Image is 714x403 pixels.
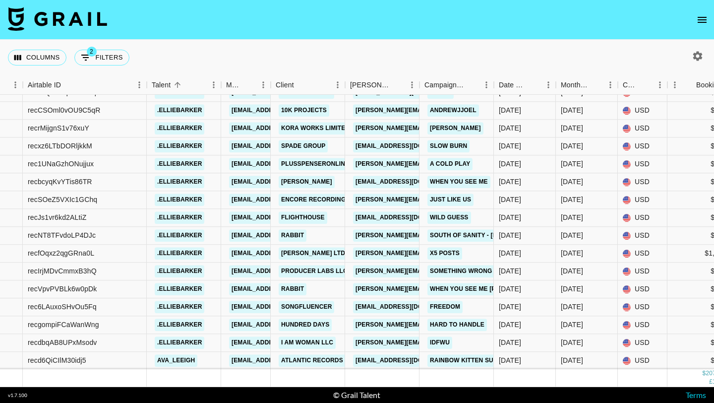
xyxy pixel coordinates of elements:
[226,75,242,95] div: Manager
[353,301,464,313] a: [EMAIL_ADDRESS][DOMAIN_NAME]
[155,158,204,170] a: .elliebarker
[561,88,583,98] div: Sep '25
[494,75,556,95] div: Date Created
[561,195,583,205] div: Sep '25
[561,284,583,294] div: Sep '25
[618,316,667,334] div: USD
[155,229,204,242] a: .elliebarker
[427,158,473,170] a: A COLD PLAY
[353,104,566,117] a: [PERSON_NAME][EMAIL_ADDRESS][PERSON_NAME][DOMAIN_NAME]
[279,158,352,170] a: plusspenseronline
[28,231,96,241] div: recNT8TFvdoLP4DJc
[618,352,667,370] div: USD
[561,249,583,259] div: Sep '25
[229,301,340,313] a: [EMAIL_ADDRESS][DOMAIN_NAME]
[28,106,100,116] div: recCSOml0vOU9C5qR
[350,75,391,95] div: [PERSON_NAME]
[353,336,515,349] a: [PERSON_NAME][EMAIL_ADDRESS][DOMAIN_NAME]
[229,104,340,117] a: [EMAIL_ADDRESS][DOMAIN_NAME]
[28,302,97,312] div: rec6LAuxoSHvOu5Fq
[353,176,464,188] a: [EMAIL_ADDRESS][DOMAIN_NAME]
[561,302,583,312] div: Sep '25
[345,75,419,95] div: Booker
[499,177,521,187] div: 9/2/2025
[561,177,583,187] div: Sep '25
[353,194,515,206] a: [PERSON_NAME][EMAIL_ADDRESS][DOMAIN_NAME]
[279,229,306,242] a: Rabbit
[256,77,271,92] button: Menu
[171,78,184,92] button: Sort
[229,122,340,134] a: [EMAIL_ADDRESS][DOMAIN_NAME]
[499,249,521,259] div: 9/15/2025
[499,338,521,348] div: 9/7/2025
[618,75,667,95] div: Currency
[603,77,618,92] button: Menu
[155,354,197,367] a: ava_leeigh
[155,122,204,134] a: .elliebarker
[427,301,463,313] a: Freedom
[499,75,527,95] div: Date Created
[427,336,452,349] a: IDFWU
[279,176,335,188] a: [PERSON_NAME]
[639,78,653,92] button: Sort
[427,211,471,224] a: wild guess
[618,191,667,209] div: USD
[155,265,204,277] a: .elliebarker
[229,319,340,331] a: [EMAIL_ADDRESS][DOMAIN_NAME]
[499,231,521,241] div: 9/2/2025
[333,390,380,400] div: © Grail Talent
[427,229,544,242] a: South Of Sanity - [PERSON_NAME]
[499,356,521,366] div: 9/1/2025
[229,194,340,206] a: [EMAIL_ADDRESS][DOMAIN_NAME]
[353,354,464,367] a: [EMAIL_ADDRESS][DOMAIN_NAME]
[279,140,328,152] a: Spade Group
[692,10,712,30] button: open drawer
[87,47,97,57] span: 2
[28,284,97,294] div: recVpvPVBLk6w0pDk
[279,122,352,134] a: KORA WORKS LIMITED
[623,75,639,95] div: Currency
[353,122,515,134] a: [PERSON_NAME][EMAIL_ADDRESS][DOMAIN_NAME]
[229,176,340,188] a: [EMAIL_ADDRESS][DOMAIN_NAME]
[155,211,204,224] a: .elliebarker
[279,283,306,295] a: Rabbit
[28,159,94,169] div: rec1UNaGzhONujjux
[155,176,204,188] a: .elliebarker
[561,141,583,151] div: Sep '25
[152,75,171,95] div: Talent
[353,247,515,260] a: [PERSON_NAME][EMAIL_ADDRESS][DOMAIN_NAME]
[703,370,706,378] div: $
[391,78,405,92] button: Sort
[618,245,667,263] div: USD
[561,159,583,169] div: Sep '25
[229,265,340,277] a: [EMAIL_ADDRESS][DOMAIN_NAME]
[353,211,464,224] a: [EMAIL_ADDRESS][DOMAIN_NAME]
[28,213,86,223] div: recJs1vr6kd2ALtiZ
[155,247,204,260] a: .elliebarker
[8,7,107,31] img: Grail Talent
[589,78,603,92] button: Sort
[667,77,682,92] button: Menu
[541,77,556,92] button: Menu
[527,78,541,92] button: Sort
[561,124,583,134] div: Sep '25
[28,124,89,134] div: recrMijgnS1v76xuY
[271,75,345,95] div: Client
[618,173,667,191] div: USD
[427,354,551,367] a: Rainbow Kitten Surprise - Tropics
[405,77,419,92] button: Menu
[618,334,667,352] div: USD
[499,195,521,205] div: 9/10/2025
[499,159,521,169] div: 9/10/2025
[499,88,521,98] div: 9/15/2025
[279,336,336,349] a: I AM WOMAN LLC
[479,77,494,92] button: Menu
[279,265,350,277] a: Producer Labs LLC
[561,75,589,95] div: Month Due
[499,213,521,223] div: 9/5/2025
[279,319,332,331] a: Hundred Days
[206,77,221,92] button: Menu
[155,283,204,295] a: .elliebarker
[353,265,515,277] a: [PERSON_NAME][EMAIL_ADDRESS][DOMAIN_NAME]
[427,283,543,295] a: When You See Me [PERSON_NAME]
